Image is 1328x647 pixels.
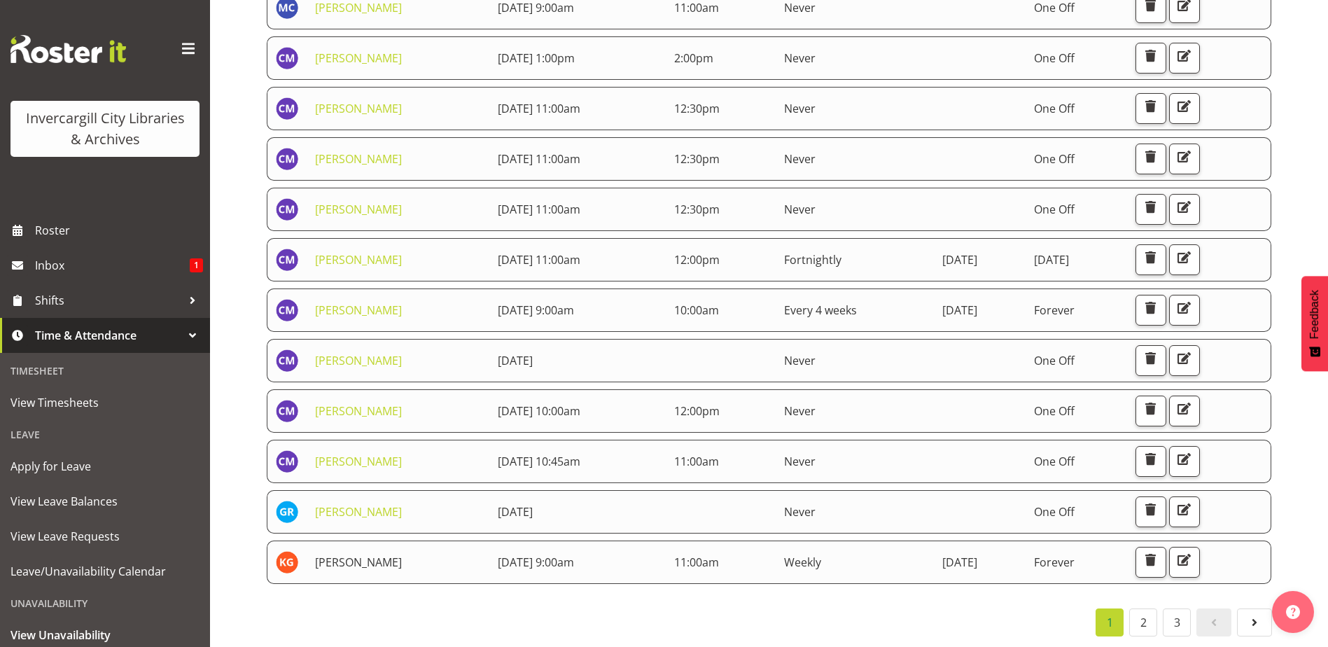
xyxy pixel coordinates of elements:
img: chamique-mamolo11658.jpg [276,299,298,321]
img: chamique-mamolo11658.jpg [276,249,298,271]
span: [DATE] [498,353,533,368]
button: Edit Unavailability [1169,345,1200,376]
span: [DATE] [942,252,977,267]
img: chamique-mamolo11658.jpg [276,97,298,120]
span: Shifts [35,290,182,311]
span: View Timesheets [11,392,200,413]
span: Never [784,353,816,368]
span: 12:30pm [674,101,720,116]
button: Edit Unavailability [1169,396,1200,426]
span: 12:30pm [674,151,720,167]
span: Weekly [784,555,821,570]
button: Feedback - Show survey [1301,276,1328,371]
span: 2:00pm [674,50,713,66]
button: Delete Unavailability [1135,496,1166,527]
span: Roster [35,220,203,241]
span: One Off [1034,403,1075,419]
span: [DATE] 1:00pm [498,50,575,66]
span: Never [784,151,816,167]
button: Delete Unavailability [1135,396,1166,426]
button: Edit Unavailability [1169,446,1200,477]
span: One Off [1034,151,1075,167]
img: grace-roscoe-squires11664.jpg [276,501,298,523]
a: [PERSON_NAME] [315,50,402,66]
img: katie-greene11671.jpg [276,551,298,573]
span: One Off [1034,202,1075,217]
button: Edit Unavailability [1169,244,1200,275]
span: Never [784,403,816,419]
button: Delete Unavailability [1135,345,1166,376]
img: Rosterit website logo [11,35,126,63]
img: help-xxl-2.png [1286,605,1300,619]
a: Apply for Leave [4,449,207,484]
button: Edit Unavailability [1169,194,1200,225]
a: View Leave Requests [4,519,207,554]
span: [DATE] [498,504,533,520]
span: Apply for Leave [11,456,200,477]
a: Leave/Unavailability Calendar [4,554,207,589]
a: [PERSON_NAME] [315,202,402,217]
span: Inbox [35,255,190,276]
span: One Off [1034,454,1075,469]
span: Never [784,101,816,116]
span: [DATE] 11:00am [498,101,580,116]
a: View Leave Balances [4,484,207,519]
span: Feedback [1308,290,1321,339]
span: Leave/Unavailability Calendar [11,561,200,582]
span: Fortnightly [784,252,841,267]
div: Timesheet [4,356,207,385]
div: Invercargill City Libraries & Archives [25,108,186,150]
img: chamique-mamolo11658.jpg [276,349,298,372]
a: [PERSON_NAME] [315,353,402,368]
button: Edit Unavailability [1169,144,1200,174]
button: Delete Unavailability [1135,144,1166,174]
span: Forever [1034,302,1075,318]
a: [PERSON_NAME] [315,454,402,469]
a: [PERSON_NAME] [315,555,402,570]
span: One Off [1034,353,1075,368]
div: Unavailability [4,589,207,618]
button: Edit Unavailability [1169,496,1200,527]
button: Delete Unavailability [1135,295,1166,326]
span: [DATE] 9:00am [498,555,574,570]
button: Edit Unavailability [1169,295,1200,326]
span: One Off [1034,50,1075,66]
span: Never [784,454,816,469]
span: View Leave Balances [11,491,200,512]
span: [DATE] 9:00am [498,302,574,318]
button: Edit Unavailability [1169,547,1200,578]
a: [PERSON_NAME] [315,252,402,267]
button: Delete Unavailability [1135,446,1166,477]
span: 10:00am [674,302,719,318]
span: Forever [1034,555,1075,570]
span: 12:00pm [674,252,720,267]
img: chamique-mamolo11658.jpg [276,400,298,422]
a: View Timesheets [4,385,207,420]
button: Edit Unavailability [1169,43,1200,74]
span: [DATE] [1034,252,1069,267]
button: Delete Unavailability [1135,43,1166,74]
img: chamique-mamolo11658.jpg [276,47,298,69]
a: [PERSON_NAME] [315,101,402,116]
img: chamique-mamolo11658.jpg [276,450,298,473]
button: Delete Unavailability [1135,547,1166,578]
span: [DATE] [942,302,977,318]
button: Delete Unavailability [1135,194,1166,225]
span: Time & Attendance [35,325,182,346]
span: One Off [1034,101,1075,116]
span: View Unavailability [11,625,200,646]
button: Edit Unavailability [1169,93,1200,124]
span: [DATE] [942,555,977,570]
img: chamique-mamolo11658.jpg [276,198,298,221]
span: [DATE] 11:00am [498,202,580,217]
button: Delete Unavailability [1135,244,1166,275]
span: Every 4 weeks [784,302,857,318]
span: 1 [190,258,203,272]
span: [DATE] 11:00am [498,252,580,267]
span: Never [784,202,816,217]
span: [DATE] 10:45am [498,454,580,469]
span: Never [784,50,816,66]
span: One Off [1034,504,1075,520]
span: [DATE] 11:00am [498,151,580,167]
span: 12:30pm [674,202,720,217]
